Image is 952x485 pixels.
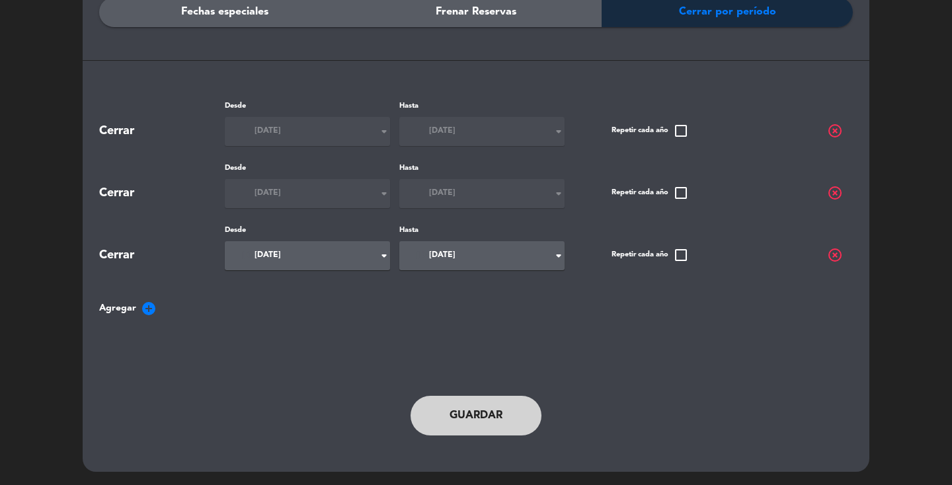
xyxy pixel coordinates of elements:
span: add_circle [141,301,157,317]
label: Desde [225,225,390,237]
i: arrow_drop_down [376,124,392,139]
i: arrow_drop_down [551,186,567,202]
div: Cerrar [99,122,225,141]
span: [DATE] [429,249,456,262]
div: Cerrar [99,184,225,203]
span: Repetir cada año [612,123,689,139]
i: arrow_drop_down [376,248,392,264]
i: arrow_drop_down [551,248,567,264]
span: Repetir cada año [612,185,689,201]
i: arrow_drop_down [376,186,392,202]
span: [DATE] [429,125,456,138]
span: highlight_off [827,247,843,263]
span: [DATE] [429,187,456,200]
span: Fechas especiales [181,3,268,20]
span: [DATE] [255,187,281,200]
button: Guardar [411,396,541,435]
label: Desde [225,100,390,112]
span: check_box_outline_blank [673,247,689,263]
span: check_box_outline_blank [673,185,689,201]
label: Hasta [399,225,565,237]
span: Frenar Reservas [436,3,516,20]
label: Desde [225,163,390,174]
div: Cerrar [99,246,225,265]
label: Hasta [399,100,565,112]
span: check_box_outline_blank [673,123,689,139]
i: arrow_drop_down [551,124,567,139]
span: [DATE] [255,125,281,138]
label: Hasta [399,163,565,174]
span: Agregar [99,301,853,317]
span: highlight_off [827,123,843,139]
span: [DATE] [255,249,281,262]
span: highlight_off [827,185,843,201]
span: Cerrar por período [679,3,776,20]
span: Repetir cada año [612,247,689,263]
